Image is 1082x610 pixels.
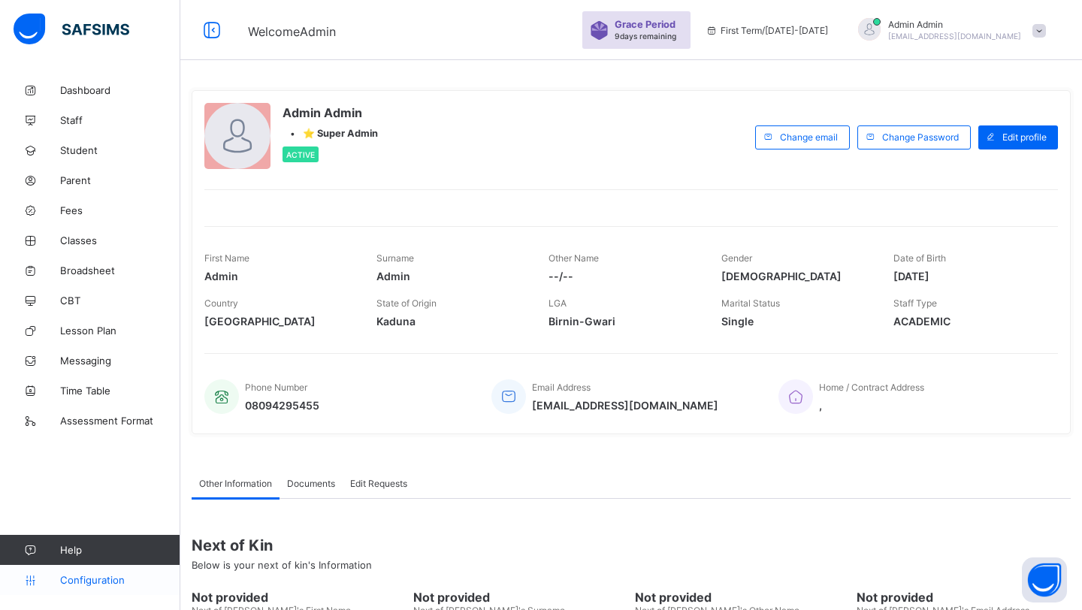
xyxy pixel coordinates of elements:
span: Help [60,544,180,556]
span: Admin Admin [283,105,378,120]
span: Kaduna [376,315,526,328]
span: First Name [204,252,249,264]
span: [DATE] [893,270,1043,282]
span: Dashboard [60,84,180,96]
span: Surname [376,252,414,264]
span: Active [286,150,315,159]
span: Gender [721,252,752,264]
span: , [819,399,924,412]
span: Email Address [532,382,591,393]
span: Student [60,144,180,156]
span: Time Table [60,385,180,397]
span: [EMAIL_ADDRESS][DOMAIN_NAME] [532,399,718,412]
span: [EMAIL_ADDRESS][DOMAIN_NAME] [888,32,1021,41]
span: Not provided [413,590,627,605]
img: sticker-purple.71386a28dfed39d6af7621340158ba97.svg [590,21,609,40]
span: Staff Type [893,297,937,309]
span: Broadsheet [60,264,180,276]
span: LGA [549,297,567,309]
span: Edit profile [1002,131,1047,143]
span: Fees [60,204,180,216]
button: Open asap [1022,557,1067,602]
span: Configuration [60,574,180,586]
span: Edit Requests [350,478,407,489]
span: Other Name [549,252,599,264]
div: AdminAdmin [843,18,1053,43]
span: Admin [376,270,526,282]
span: Assessment Format [60,415,180,427]
img: safsims [14,14,129,45]
span: Grace Period [615,19,675,30]
span: Birnin-Gwari [549,315,698,328]
span: Parent [60,174,180,186]
span: Not provided [635,590,849,605]
span: State of Origin [376,297,437,309]
span: ⭐ Super Admin [303,128,378,139]
span: Date of Birth [893,252,946,264]
span: session/term information [706,25,828,36]
span: Marital Status [721,297,780,309]
span: Change Password [882,131,959,143]
span: Change email [780,131,838,143]
span: Documents [287,478,335,489]
span: Admin Admin [888,19,1021,30]
span: Staff [60,114,180,126]
span: Lesson Plan [60,325,180,337]
span: Welcome Admin [248,24,336,39]
span: [DEMOGRAPHIC_DATA] [721,270,871,282]
span: Not provided [192,590,406,605]
span: --/-- [549,270,698,282]
span: ACADEMIC [893,315,1043,328]
span: Classes [60,234,180,246]
span: Home / Contract Address [819,382,924,393]
span: Next of Kin [192,536,1071,554]
span: Single [721,315,871,328]
span: Country [204,297,238,309]
span: Phone Number [245,382,307,393]
span: Below is your next of kin's Information [192,559,372,571]
span: Admin [204,270,354,282]
span: Not provided [857,590,1071,605]
span: [GEOGRAPHIC_DATA] [204,315,354,328]
span: Other Information [199,478,272,489]
span: CBT [60,294,180,307]
span: Messaging [60,355,180,367]
div: • [283,128,378,139]
span: 9 days remaining [615,32,676,41]
span: 08094295455 [245,399,319,412]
